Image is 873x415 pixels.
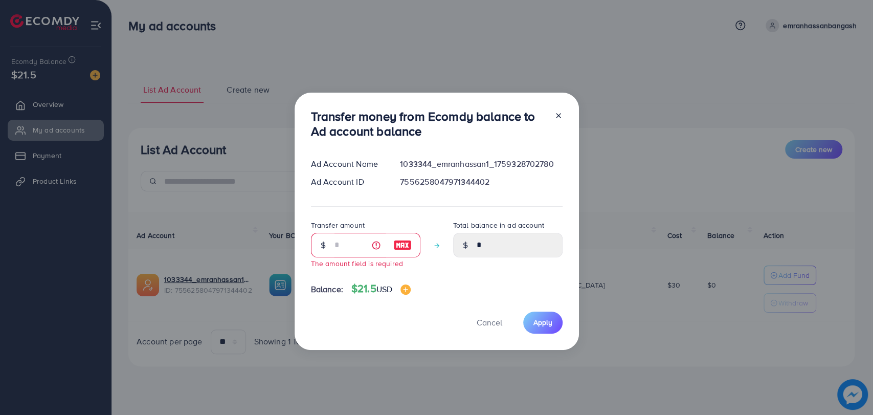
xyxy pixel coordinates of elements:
[453,220,544,230] label: Total balance in ad account
[311,109,546,139] h3: Transfer money from Ecomdy balance to Ad account balance
[376,283,392,295] span: USD
[303,158,392,170] div: Ad Account Name
[311,258,403,268] small: The amount field is required
[392,176,570,188] div: 7556258047971344402
[400,285,411,295] img: image
[392,158,570,170] div: 1033344_emranhassan1_1759328702780
[351,282,411,295] h4: $21.5
[477,317,502,328] span: Cancel
[311,220,365,230] label: Transfer amount
[464,312,515,334] button: Cancel
[393,239,412,251] img: image
[533,317,552,327] span: Apply
[311,283,343,295] span: Balance:
[303,176,392,188] div: Ad Account ID
[523,312,563,334] button: Apply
